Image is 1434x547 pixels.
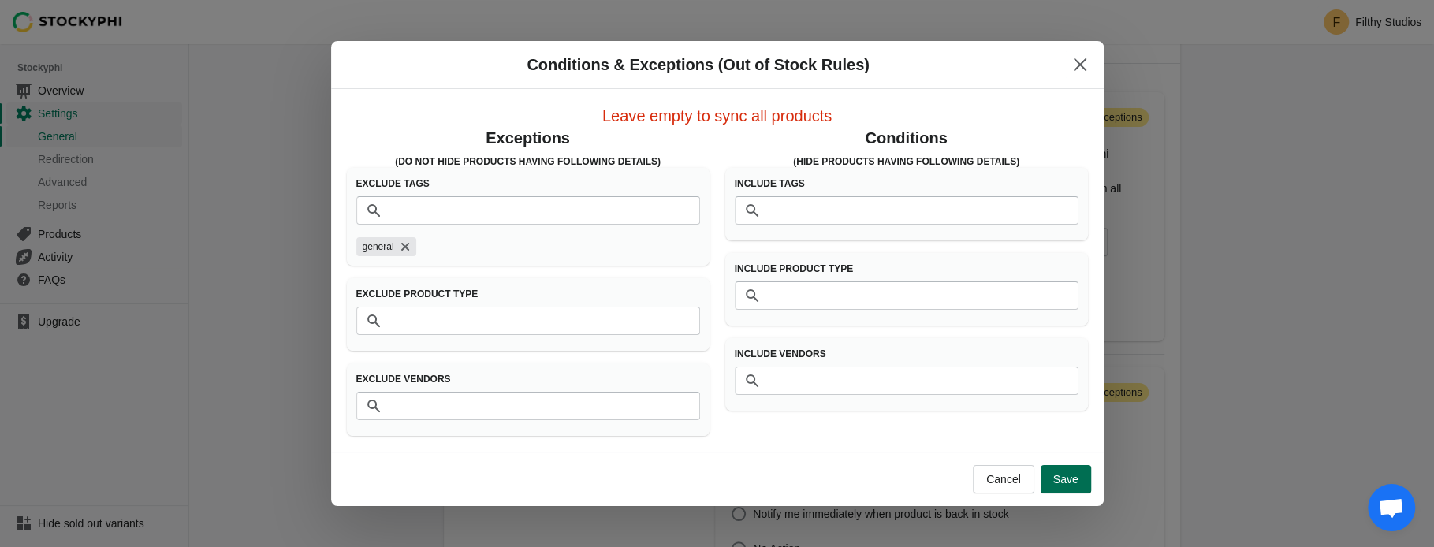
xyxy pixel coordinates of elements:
[486,129,570,147] span: Exceptions
[1053,473,1078,486] span: Save
[602,107,832,125] span: Leave empty to sync all products
[397,239,413,255] button: Remove general
[363,237,394,256] span: general
[356,177,700,190] h3: Exclude Tags
[973,465,1034,493] button: Cancel
[735,262,1078,275] h3: Include Product Type
[347,155,710,168] h3: (Do Not Hide products having following details)
[1041,465,1091,493] button: Save
[725,155,1088,168] h3: (Hide products having following details)
[865,129,947,147] span: Conditions
[735,348,1078,360] h3: Include Vendors
[1368,484,1415,531] div: Open chat
[735,177,1078,190] h3: Include Tags
[356,288,700,300] h3: Exclude Product Type
[527,56,869,73] span: Conditions & Exceptions (Out of Stock Rules)
[986,473,1021,486] span: Cancel
[356,373,700,385] h3: Exclude Vendors
[1066,50,1094,79] button: Close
